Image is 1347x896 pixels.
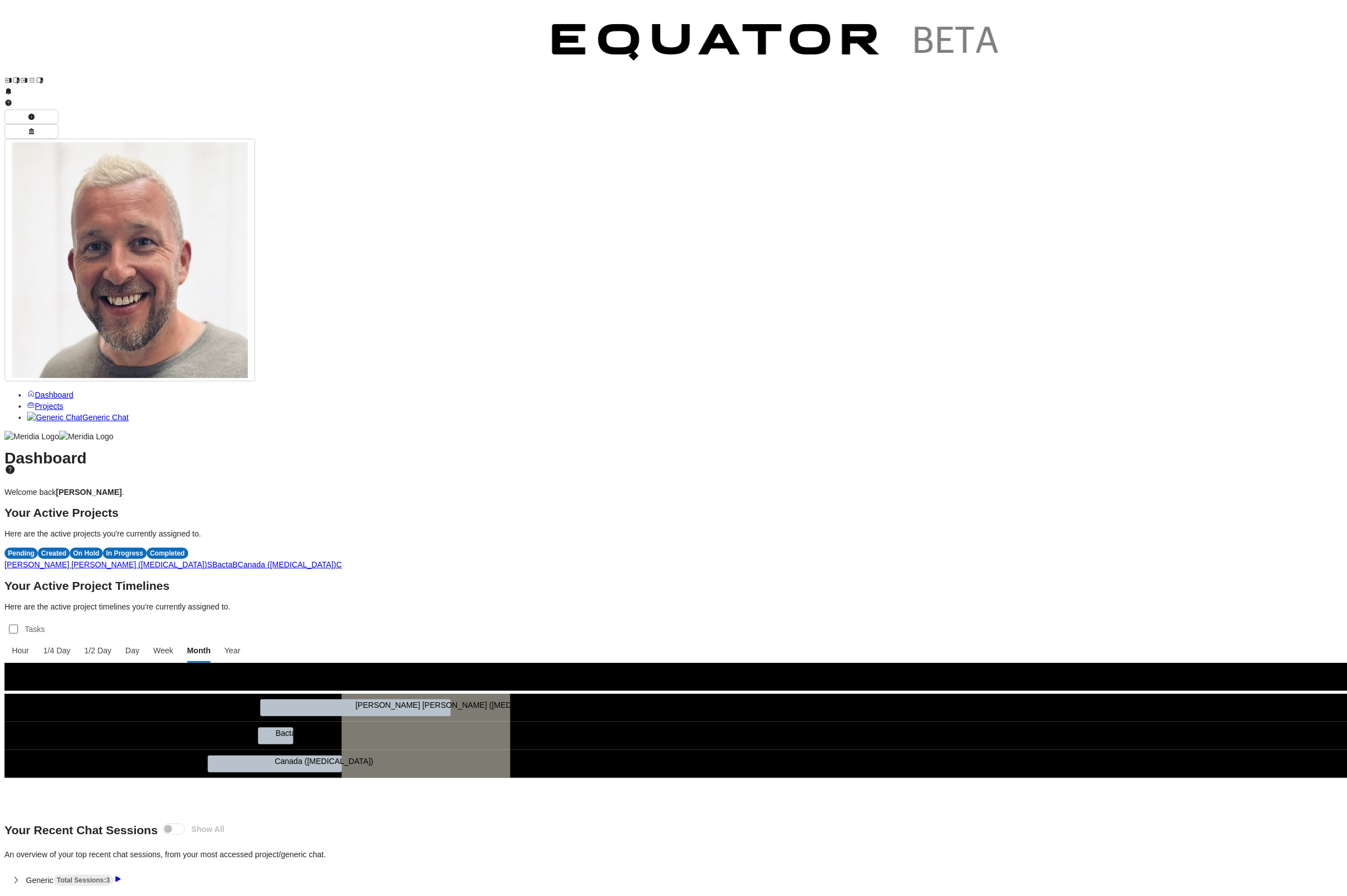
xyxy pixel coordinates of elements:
h1: Dashboard [4,453,1343,476]
a: BactaB [212,560,238,569]
text: December [1100,678,1137,687]
label: Show All [189,819,229,839]
h2: Your Active Project Timelines [4,580,1343,592]
span: Week [152,645,174,656]
text: 2025 [173,668,191,677]
strong: [PERSON_NAME] [56,488,122,497]
img: Customer Logo [44,4,533,84]
a: Projects [27,402,64,411]
img: Meridia Logo [4,431,59,442]
img: Meridia Logo [59,431,114,442]
text: July [257,678,271,687]
text: November [932,678,968,687]
p: An overview of your top recent chat sessions, from your most accessed project/generic chat. [4,849,1343,860]
p: Welcome back . [4,486,1343,498]
span: Projects [35,402,64,411]
div: Pending [4,548,38,559]
a: Generic ChatGeneric Chat [27,413,129,422]
text: June [89,678,106,687]
div: On Hold [70,548,103,559]
span: Month [186,645,212,656]
span: Dashboard [35,390,74,399]
span: 1/2 Day [83,645,113,656]
text: [PERSON_NAME] [PERSON_NAME] ([MEDICAL_DATA]) [356,701,558,709]
text: Bacta [276,729,296,738]
text: August [426,678,451,687]
p: Here are the active projects you're currently assigned to. [4,528,1343,539]
img: Profile Icon [12,142,248,378]
span: B [233,560,238,569]
text: September [595,678,633,687]
h2: Your Recent Chat Sessions [4,819,1343,839]
span: Hour [10,645,31,656]
span: Day [124,645,141,656]
a: [PERSON_NAME] [PERSON_NAME] ([MEDICAL_DATA])S [4,560,212,569]
span: S [207,560,212,569]
span: Generic Chat [82,413,128,422]
span: Year [223,645,242,656]
img: Customer Logo [533,4,1022,84]
text: Canada ([MEDICAL_DATA]) [275,757,373,766]
label: Tasks [22,619,49,639]
div: Total Sessions: 3 [53,875,113,886]
div: Created [38,548,70,559]
h2: Your Active Projects [4,507,1343,519]
div: In Progress [103,548,147,559]
div: Completed [147,548,188,559]
p: Here are the active project timelines you're currently assigned to. [4,601,1343,612]
text: October [763,678,791,687]
a: Canada ([MEDICAL_DATA])C [238,560,342,569]
span: 1/4 Day [42,645,72,656]
a: Dashboard [27,390,74,399]
text: January [1269,678,1297,687]
span: C [336,560,342,569]
img: Generic Chat [27,412,82,423]
button: GenericTotal Sessions:3 [4,868,1343,893]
